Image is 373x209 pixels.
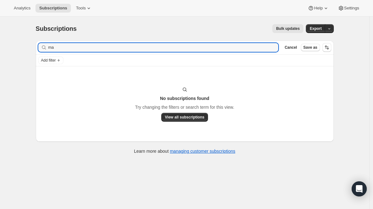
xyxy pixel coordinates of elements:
span: Export [310,26,322,31]
span: Subscriptions [39,6,67,11]
span: Save as [303,45,317,50]
button: Save as [301,44,320,51]
input: Filter subscribers [48,43,279,52]
button: Tools [72,4,96,13]
span: Tools [76,6,86,11]
span: Bulk updates [276,26,300,31]
p: Try changing the filters or search term for this view. [135,104,234,110]
button: Add filter [38,57,63,64]
button: View all subscriptions [161,113,208,122]
button: Help [304,4,333,13]
span: Subscriptions [36,25,77,32]
button: Cancel [282,44,299,51]
span: Analytics [14,6,30,11]
button: Subscriptions [35,4,71,13]
button: Analytics [10,4,34,13]
span: Settings [344,6,359,11]
p: Learn more about [134,148,235,154]
div: Open Intercom Messenger [352,181,367,196]
button: Bulk updates [272,24,303,33]
button: Export [306,24,325,33]
button: Sort the results [322,43,331,52]
a: managing customer subscriptions [170,149,235,154]
span: Help [314,6,322,11]
span: Add filter [41,58,56,63]
span: View all subscriptions [165,115,205,120]
h3: No subscriptions found [160,95,209,102]
span: Cancel [285,45,297,50]
button: Settings [334,4,363,13]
